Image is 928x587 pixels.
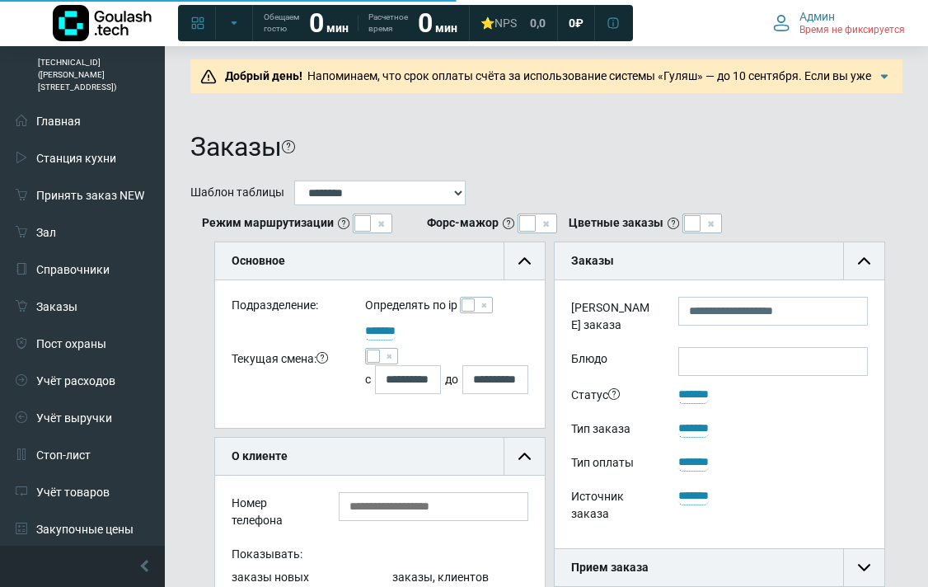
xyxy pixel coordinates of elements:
[569,214,663,232] b: Цветные заказы
[559,452,666,477] div: Тип оплаты
[518,255,531,267] img: collapse
[232,254,285,267] b: Основное
[575,16,584,31] span: ₽
[471,8,555,38] a: ⭐NPS 0,0
[435,21,457,35] span: мин
[799,9,835,24] span: Админ
[799,24,905,37] span: Время не фиксируется
[219,297,353,321] div: Подразделение:
[559,347,666,376] label: Блюдо
[219,543,541,569] div: Показывать:
[254,8,467,38] a: Обещаем гостю 0 мин Расчетное время 0 мин
[569,16,575,31] span: 0
[368,12,408,35] span: Расчетное время
[858,255,870,267] img: collapse
[53,5,152,41] img: Логотип компании Goulash.tech
[190,184,284,201] label: Шаблон таблицы
[264,12,299,35] span: Обещаем гостю
[876,68,893,85] img: Подробнее
[309,7,324,39] strong: 0
[494,16,517,30] span: NPS
[220,69,875,117] span: Напоминаем, что срок оплаты счёта за использование системы «Гуляш» — до 10 сентября. Если вы уже ...
[559,384,666,410] div: Статус
[200,68,217,85] img: Предупреждение
[418,7,433,39] strong: 0
[190,131,282,162] h1: Заказы
[202,214,334,232] b: Режим маршрутизации
[219,492,326,535] div: Номер телефона
[365,365,527,394] div: с до
[559,297,666,340] label: [PERSON_NAME] заказа
[225,69,302,82] b: Добрый день!
[326,21,349,35] span: мин
[559,486,666,528] div: Источник заказа
[480,16,517,31] div: ⭐
[219,348,353,394] div: Текущая смена:
[571,254,614,267] b: Заказы
[559,8,593,38] a: 0 ₽
[763,6,915,40] button: Админ Время не фиксируется
[530,16,546,31] span: 0,0
[365,297,457,314] label: Определять по ip
[559,418,666,444] div: Тип заказа
[232,449,288,463] b: О клиенте
[427,214,499,232] b: Форс-мажор
[518,450,531,463] img: collapse
[571,561,649,574] b: Прием заказа
[858,561,870,574] img: collapse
